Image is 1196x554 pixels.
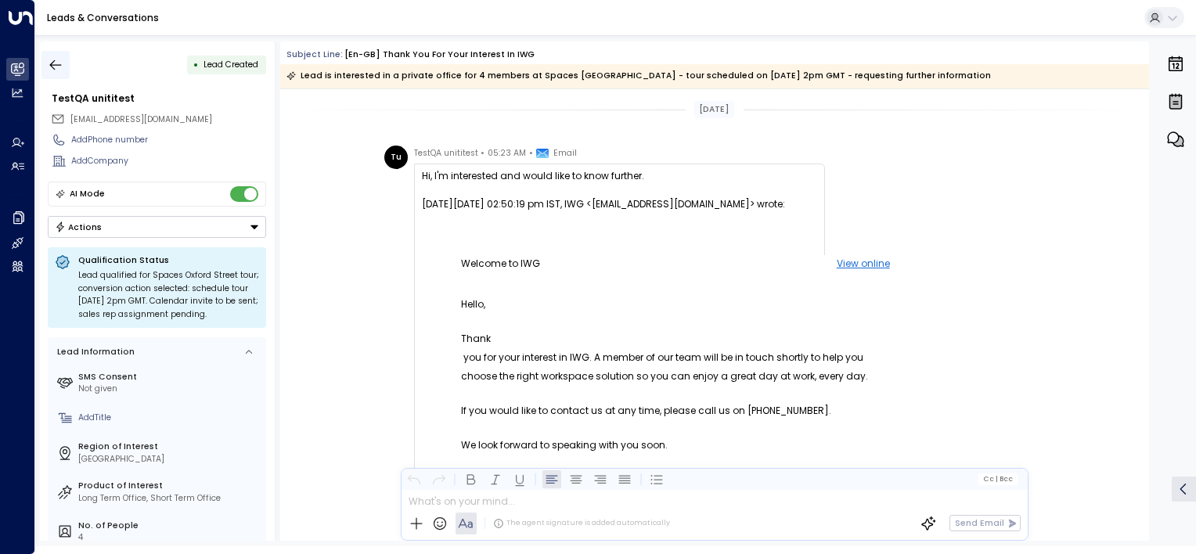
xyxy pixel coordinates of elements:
[405,469,423,488] button: Undo
[193,54,199,75] div: •
[481,146,485,161] span: •
[78,453,261,466] div: [GEOGRAPHIC_DATA]
[78,383,261,395] div: Not given
[55,221,103,232] div: Actions
[553,146,577,161] span: Email
[493,518,670,529] div: The agent signature is added automatically
[344,49,535,61] div: [en-GB] Thank you for your interest in IWG
[78,480,261,492] label: Product of Interest
[204,59,258,70] span: Lead Created
[47,11,159,24] a: Leads & Conversations
[286,68,991,84] div: Lead is interested in a private office for 4 members at Spaces [GEOGRAPHIC_DATA] - tour scheduled...
[78,412,261,424] div: AddTitle
[78,371,261,383] label: SMS Consent
[78,441,261,453] label: Region of Interest
[995,475,997,483] span: |
[461,401,890,420] p: If you would like to contact us at any time, please call us on [PHONE_NUMBER].
[414,146,478,161] span: TestQA unititest
[429,469,448,488] button: Redo
[78,269,259,321] div: Lead qualified for Spaces Oxford Street tour; conversion action selected: schedule tour [DATE] 2p...
[461,436,890,455] p: We look forward to speaking with you soon.
[78,531,261,544] div: 4
[70,186,105,202] div: AI Mode
[70,113,212,126] span: testqa.unititest@yahoo.com
[48,216,266,238] button: Actions
[71,155,266,167] div: AddCompany
[694,101,734,118] div: [DATE]
[48,216,266,238] div: Button group with a nested menu
[78,520,261,532] label: No. of People
[837,255,890,272] a: View online
[286,49,343,60] span: Subject Line:
[488,146,526,161] span: 05:23 AM
[461,255,707,272] p: Welcome to IWG
[422,197,817,211] div: [DATE][DATE] 02:50:19 pm IST, IWG <[EMAIL_ADDRESS][DOMAIN_NAME]> wrote:
[384,146,408,169] div: Tu
[422,169,817,183] div: Hi, I'm interested and would like to know further.
[78,492,261,505] div: Long Term Office, Short Term Office
[70,113,212,125] span: [EMAIL_ADDRESS][DOMAIN_NAME]
[71,134,266,146] div: AddPhone number
[983,475,1013,483] span: Cc Bcc
[529,146,533,161] span: •
[461,295,890,314] p: Hello,
[78,254,259,266] p: Qualification Status
[53,346,135,358] div: Lead Information
[978,473,1018,484] button: Cc|Bcc
[52,92,266,106] div: TestQA unititest
[461,329,890,386] p: Thank you for your interest in IWG. A member of our team will be in touch shortly to help you cho...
